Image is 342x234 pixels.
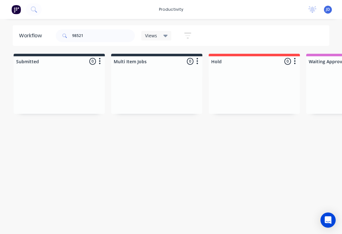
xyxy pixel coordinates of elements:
[320,212,336,228] div: Open Intercom Messenger
[145,32,157,39] span: Views
[326,7,330,12] span: JD
[19,32,45,40] div: Workflow
[11,5,21,14] img: Factory
[72,29,135,42] input: Search for orders...
[156,5,187,14] div: productivity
